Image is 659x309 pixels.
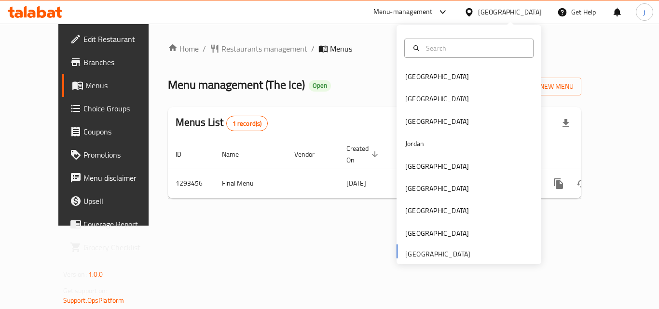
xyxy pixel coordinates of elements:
span: 1 record(s) [227,119,268,128]
div: Open [309,80,331,92]
a: Support.OpsPlatform [63,294,124,307]
li: / [311,43,315,54]
a: Home [168,43,199,54]
td: Final Menu [214,169,287,198]
div: [GEOGRAPHIC_DATA] [405,71,469,82]
div: [GEOGRAPHIC_DATA] [405,183,469,194]
td: 1293456 [168,169,214,198]
span: ID [176,148,194,160]
div: [GEOGRAPHIC_DATA] [405,161,469,172]
button: Add New Menu [507,78,581,95]
a: Choice Groups [62,97,168,120]
span: Vendor [294,148,327,160]
div: Total records count [226,116,268,131]
span: Choice Groups [83,103,161,114]
input: Search [422,43,527,54]
span: Menu management ( The Ice ) [168,74,305,95]
div: [GEOGRAPHIC_DATA] [405,228,469,239]
span: Name [222,148,251,160]
span: Coupons [83,126,161,137]
button: Change Status [570,172,593,195]
a: Grocery Checklist [62,236,168,259]
div: Export file [554,112,577,135]
span: Edit Restaurant [83,33,161,45]
span: Grocery Checklist [83,242,161,253]
div: Menu-management [373,6,433,18]
div: [GEOGRAPHIC_DATA] [478,7,542,17]
div: Jordan [405,138,424,149]
span: Menus [85,80,161,91]
a: Coverage Report [62,213,168,236]
span: Upsell [83,195,161,207]
a: Coupons [62,120,168,143]
div: [GEOGRAPHIC_DATA] [405,205,469,216]
a: Menu disclaimer [62,166,168,189]
h2: Menus List [176,115,268,131]
span: j [644,7,645,17]
span: Open [309,81,331,90]
span: Version: [63,268,87,281]
button: more [547,172,570,195]
a: Menus [62,74,168,97]
a: Restaurants management [210,43,307,54]
a: Branches [62,51,168,74]
span: Get support on: [63,284,108,297]
a: Promotions [62,143,168,166]
span: Created On [346,143,381,166]
span: Branches [83,56,161,68]
a: Edit Restaurant [62,27,168,51]
nav: breadcrumb [168,43,581,54]
span: 1.0.0 [88,268,103,281]
span: Promotions [83,149,161,161]
li: / [203,43,206,54]
span: Restaurants management [221,43,307,54]
span: [DATE] [346,177,366,189]
span: Coverage Report [83,218,161,230]
div: [GEOGRAPHIC_DATA] [405,94,469,104]
span: Menu disclaimer [83,172,161,184]
span: Menus [330,43,352,54]
div: [GEOGRAPHIC_DATA] [405,116,469,127]
a: Upsell [62,189,168,213]
span: Add New Menu [514,81,574,93]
